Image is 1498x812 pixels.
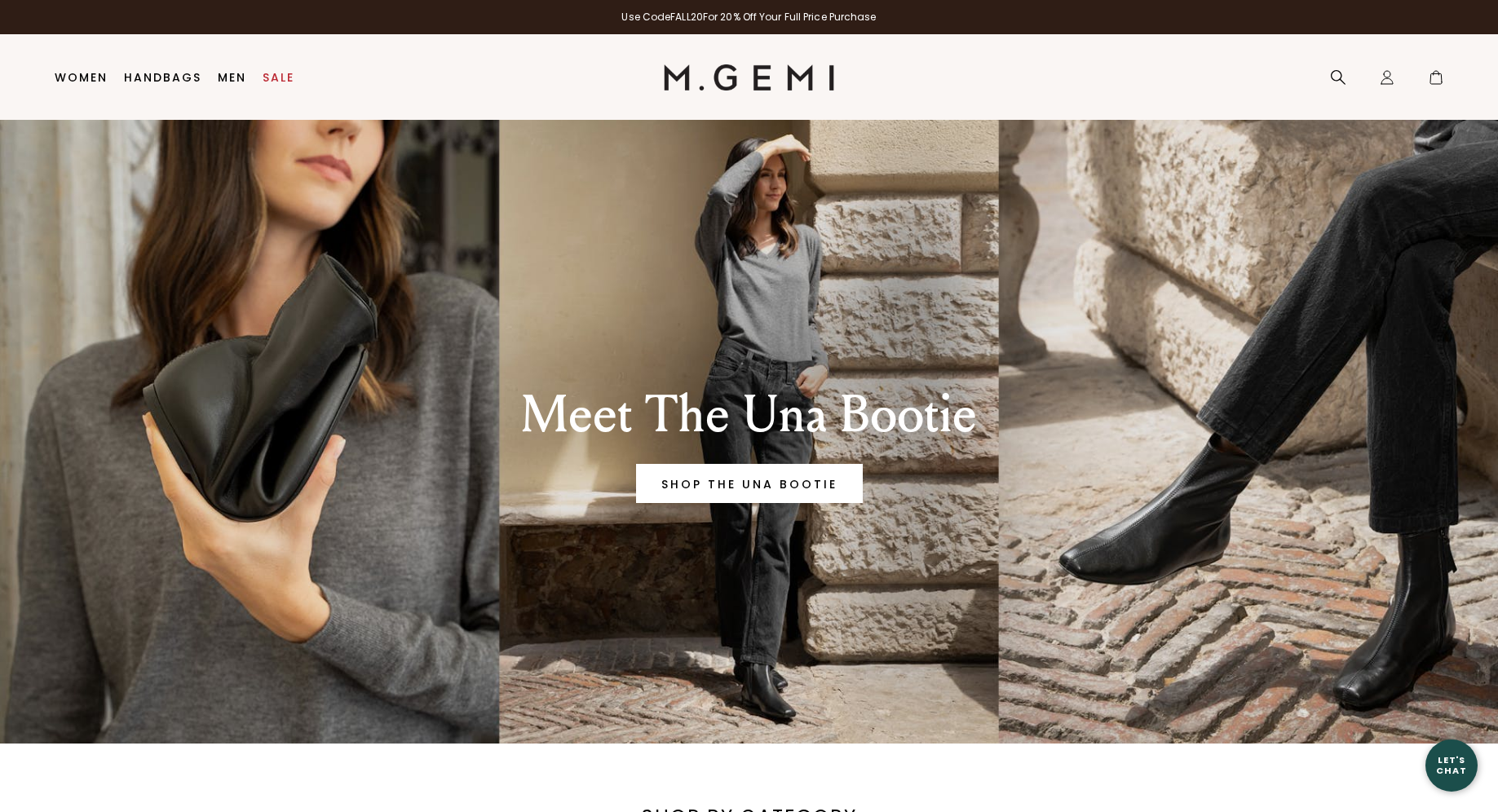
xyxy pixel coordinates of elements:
a: Banner primary button [636,464,863,503]
strong: FALL20 [670,10,703,24]
img: M.Gemi [664,64,834,90]
a: Men [218,71,246,84]
a: Sale [263,71,294,84]
div: Let's Chat [1425,755,1478,775]
a: Women [55,71,108,84]
a: Handbags [124,71,201,84]
div: Meet The Una Bootie [466,386,1032,444]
